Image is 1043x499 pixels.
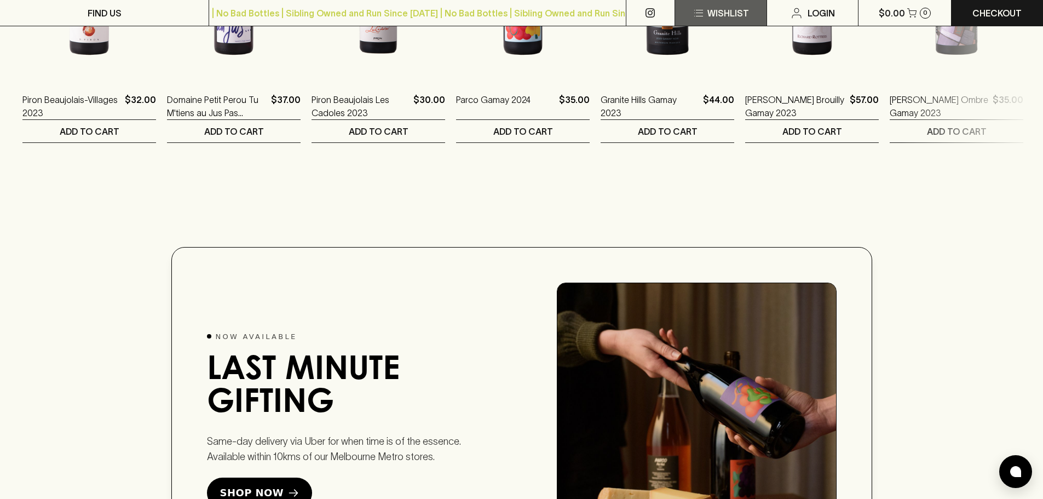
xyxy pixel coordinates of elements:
a: Piron Beaujolais-Villages 2023 [22,93,120,119]
a: [PERSON_NAME] Ombre Gamay 2023 [890,93,988,119]
a: Piron Beaujolais Les Cadoles 2023 [312,93,409,119]
p: $35.00 [993,93,1023,119]
p: $30.00 [413,93,445,119]
img: bubble-icon [1010,466,1021,477]
p: $44.00 [703,93,734,119]
p: ADD TO CART [349,125,408,138]
a: [PERSON_NAME] Brouilly Gamay 2023 [745,93,845,119]
p: $57.00 [850,93,879,119]
p: ADD TO CART [927,125,987,138]
button: ADD TO CART [601,120,734,142]
p: Checkout [972,7,1022,20]
p: Same-day delivery via Uber for when time is of the essence. Available within 10kms of our Melbour... [207,434,470,464]
p: Login [808,7,835,20]
h2: Last Minute Gifting [207,355,470,421]
a: Granite Hills Gamay 2023 [601,93,699,119]
a: Parco Gamay 2024 [456,93,531,119]
button: ADD TO CART [312,120,445,142]
p: $35.00 [559,93,590,119]
p: $0.00 [879,7,905,20]
p: FIND US [88,7,122,20]
p: 0 [923,10,927,16]
a: Domaine Petit Perou Tu M'tiens au Jus Pas Beaujolais Gamay 2023 [167,93,267,119]
p: $37.00 [271,93,301,119]
button: ADD TO CART [745,120,879,142]
p: ADD TO CART [204,125,264,138]
button: ADD TO CART [167,120,301,142]
button: ADD TO CART [22,120,156,142]
p: ADD TO CART [493,125,553,138]
p: Wishlist [707,7,749,20]
button: ADD TO CART [456,120,590,142]
p: ADD TO CART [782,125,842,138]
p: ADD TO CART [638,125,698,138]
p: ADD TO CART [60,125,119,138]
button: ADD TO CART [890,120,1023,142]
span: NOW AVAILABLE [216,331,297,342]
p: $32.00 [125,93,156,119]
